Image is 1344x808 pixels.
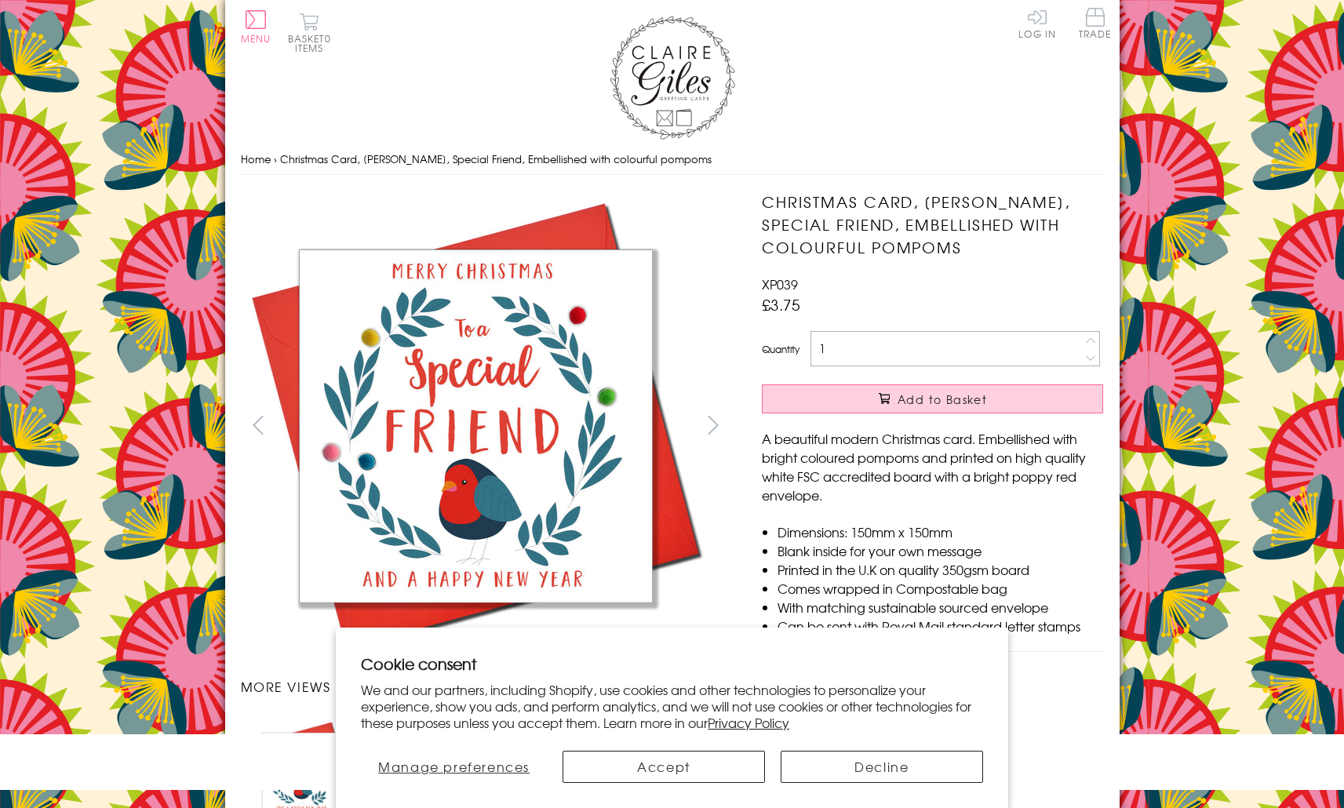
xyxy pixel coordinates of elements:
button: Manage preferences [361,751,547,783]
span: XP039 [762,275,798,293]
img: Christmas Card, Robin, Special Friend, Embellished with colourful pompoms [730,191,1201,661]
span: Christmas Card, [PERSON_NAME], Special Friend, Embellished with colourful pompoms [280,151,712,166]
span: 0 items [295,31,331,55]
span: Trade [1079,8,1112,38]
li: With matching sustainable sourced envelope [778,598,1103,617]
a: Privacy Policy [708,713,789,732]
p: A beautiful modern Christmas card. Embellished with bright coloured pompoms and printed on high q... [762,429,1103,504]
button: Add to Basket [762,384,1103,413]
span: £3.75 [762,293,800,315]
h1: Christmas Card, [PERSON_NAME], Special Friend, Embellished with colourful pompoms [762,191,1103,258]
button: Basket0 items [288,13,331,53]
button: Decline [781,751,983,783]
li: Comes wrapped in Compostable bag [778,579,1103,598]
li: Printed in the U.K on quality 350gsm board [778,560,1103,579]
img: Claire Giles Greetings Cards [610,16,735,140]
h3: More views [241,677,731,696]
a: Home [241,151,271,166]
span: Menu [241,31,271,45]
nav: breadcrumbs [241,144,1104,176]
span: › [274,151,277,166]
button: next [695,407,730,442]
button: Menu [241,10,271,43]
button: Accept [563,751,765,783]
li: Blank inside for your own message [778,541,1103,560]
a: Trade [1079,8,1112,42]
span: Add to Basket [898,391,987,407]
span: Manage preferences [378,757,530,776]
li: Dimensions: 150mm x 150mm [778,522,1103,541]
h2: Cookie consent [361,653,983,675]
a: Log In [1018,8,1056,38]
p: We and our partners, including Shopify, use cookies and other technologies to personalize your ex... [361,682,983,730]
button: prev [241,407,276,442]
label: Quantity [762,342,799,356]
img: Christmas Card, Robin, Special Friend, Embellished with colourful pompoms [240,191,711,661]
li: Can be sent with Royal Mail standard letter stamps [778,617,1103,635]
